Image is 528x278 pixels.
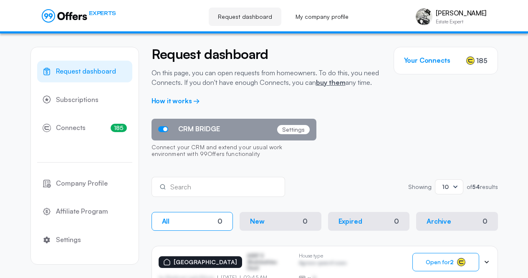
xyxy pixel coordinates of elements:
p: [PERSON_NAME] [436,9,486,17]
button: Open for2 [412,253,479,271]
span: 185 [111,124,127,132]
strong: 2 [450,258,454,265]
div: 0 [394,217,399,225]
a: Connects185 [37,117,132,139]
p: ASDF S Sfasfdasfdas Dasd [247,253,289,271]
span: Connects [56,122,86,133]
a: Request dashboard [37,61,132,82]
p: New [250,217,265,225]
div: 0 [299,217,311,226]
button: Expired0 [328,212,410,231]
a: buy them [316,78,346,87]
h2: Request dashboard [152,47,381,61]
a: Subscriptions [37,89,132,111]
a: Settings [37,229,132,251]
span: EXPERTS [89,9,116,17]
a: EXPERTS [42,9,116,23]
span: 185 [476,56,488,66]
p: All [162,217,170,225]
span: Open for [426,259,454,265]
button: Archive0 [416,212,498,231]
span: Company Profile [56,178,108,189]
p: Expired [339,217,362,225]
p: Archive [427,217,451,225]
p: Connect your CRM and extend your usual work environment with 99Offers functionality [152,140,316,162]
h3: Your Connects [404,56,450,64]
strong: 54 [472,183,480,190]
p: Estate Expert [436,19,486,24]
p: Showing [408,184,432,190]
span: CRM BRIDGE [178,125,220,133]
a: My company profile [286,8,358,26]
span: Settings [56,235,81,245]
a: Company Profile [37,173,132,194]
a: How it works → [152,97,200,105]
div: 0 [483,217,488,225]
span: Subscriptions [56,94,99,105]
span: Affiliate Program [56,206,108,217]
span: Request dashboard [56,66,116,77]
p: [GEOGRAPHIC_DATA] [174,259,237,266]
p: House type [299,253,347,259]
button: All0 [152,212,233,231]
span: 10 [442,183,449,190]
p: Settings [277,125,310,134]
p: On this page, you can open requests from homeowners. To do this, you need Connects. If you don't ... [152,68,381,87]
p: of results [467,184,498,190]
a: Affiliate Program [37,201,132,222]
img: Judah Michael [416,8,432,25]
a: Request dashboard [209,8,281,26]
button: New0 [240,212,321,231]
p: Agrwsv qwervf oiuns [299,260,347,268]
div: 0 [217,217,222,225]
